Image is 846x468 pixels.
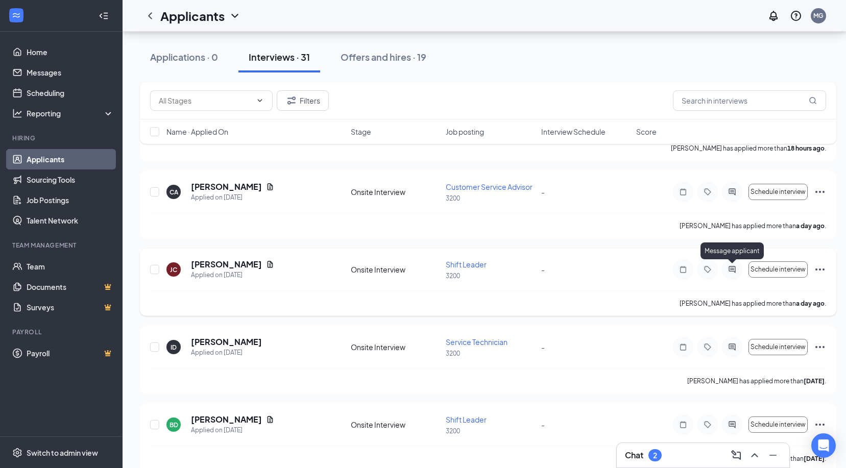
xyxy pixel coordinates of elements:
[27,108,114,118] div: Reporting
[166,127,228,137] span: Name · Applied On
[277,90,329,111] button: Filter Filters
[27,62,114,83] a: Messages
[446,349,535,358] p: 3200
[266,183,274,191] svg: Document
[191,336,262,348] h5: [PERSON_NAME]
[191,425,274,435] div: Applied on [DATE]
[804,455,825,462] b: [DATE]
[285,94,298,107] svg: Filter
[11,10,21,20] svg: WorkstreamLogo
[541,420,545,429] span: -
[150,51,218,63] div: Applications · 0
[144,10,156,22] svg: ChevronLeft
[796,222,825,230] b: a day ago
[170,188,178,196] div: CA
[541,265,545,274] span: -
[687,377,826,385] p: [PERSON_NAME] has applied more than .
[27,42,114,62] a: Home
[249,51,310,63] div: Interviews · 31
[751,266,806,273] span: Schedule interview
[266,260,274,268] svg: Document
[446,194,535,203] p: 3200
[730,449,742,461] svg: ComposeMessage
[341,51,426,63] div: Offers and hires · 19
[813,11,824,20] div: MG
[748,449,761,461] svg: ChevronUp
[748,339,808,355] button: Schedule interview
[751,343,806,351] span: Schedule interview
[27,190,114,210] a: Job Postings
[804,377,825,385] b: [DATE]
[746,447,763,463] button: ChevronUp
[191,181,262,192] h5: [PERSON_NAME]
[677,343,689,351] svg: Note
[159,95,252,106] input: All Stages
[351,187,440,197] div: Onsite Interview
[814,341,826,353] svg: Ellipses
[541,127,606,137] span: Interview Schedule
[27,277,114,297] a: DocumentsCrown
[229,10,241,22] svg: ChevronDown
[351,420,440,430] div: Onsite Interview
[541,342,545,352] span: -
[726,265,738,274] svg: ActiveChat
[446,182,533,191] span: Customer Service Advisor
[726,343,738,351] svg: ActiveChat
[814,186,826,198] svg: Ellipses
[680,221,826,230] p: [PERSON_NAME] has applied more than .
[12,108,22,118] svg: Analysis
[541,187,545,196] span: -
[680,299,826,308] p: [PERSON_NAME] has applied more than .
[27,256,114,277] a: Team
[751,188,806,195] span: Schedule interview
[351,127,371,137] span: Stage
[170,265,177,274] div: JC
[446,127,484,137] span: Job posting
[726,421,738,429] svg: ActiveChat
[677,265,689,274] svg: Note
[765,447,781,463] button: Minimize
[702,421,714,429] svg: Tag
[27,343,114,363] a: PayrollCrown
[702,265,714,274] svg: Tag
[191,270,274,280] div: Applied on [DATE]
[27,448,98,458] div: Switch to admin view
[748,416,808,433] button: Schedule interview
[673,90,826,111] input: Search in interviews
[27,297,114,317] a: SurveysCrown
[700,242,764,259] div: Message applicant
[27,210,114,231] a: Talent Network
[625,450,643,461] h3: Chat
[446,337,507,347] span: Service Technician
[814,418,826,431] svg: Ellipses
[748,261,808,278] button: Schedule interview
[767,449,779,461] svg: Minimize
[191,192,274,203] div: Applied on [DATE]
[12,134,112,142] div: Hiring
[256,96,264,105] svg: ChevronDown
[702,188,714,196] svg: Tag
[446,272,535,280] p: 3200
[351,264,440,275] div: Onsite Interview
[446,260,487,269] span: Shift Leader
[27,169,114,190] a: Sourcing Tools
[446,427,535,435] p: 3200
[170,421,178,429] div: BD
[160,7,225,24] h1: Applicants
[653,451,657,460] div: 2
[171,343,177,352] div: ID
[809,96,817,105] svg: MagnifyingGlass
[99,11,109,21] svg: Collapse
[726,188,738,196] svg: ActiveChat
[790,10,802,22] svg: QuestionInfo
[702,343,714,351] svg: Tag
[351,342,440,352] div: Onsite Interview
[748,184,808,200] button: Schedule interview
[266,415,274,424] svg: Document
[12,241,112,250] div: Team Management
[446,415,487,424] span: Shift Leader
[814,263,826,276] svg: Ellipses
[811,433,836,458] div: Open Intercom Messenger
[677,421,689,429] svg: Note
